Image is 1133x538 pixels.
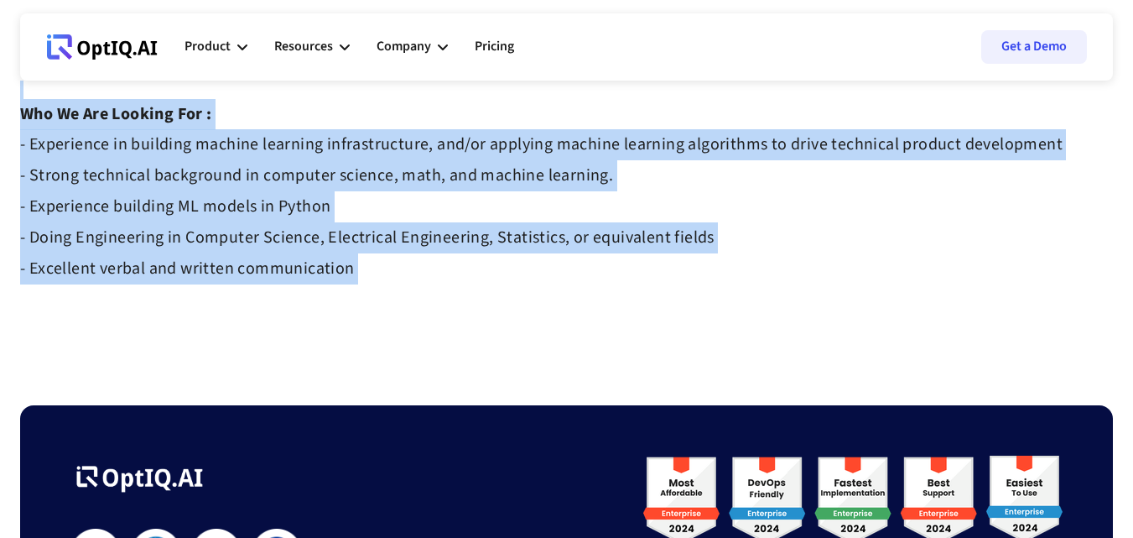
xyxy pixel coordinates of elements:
[475,22,514,72] a: Pricing
[274,35,333,58] div: Resources
[20,102,212,126] strong: Who We Are Looking For :
[185,35,231,58] div: Product
[47,22,158,72] a: Webflow Homepage
[185,22,247,72] div: Product
[377,22,448,72] div: Company
[274,22,350,72] div: Resources
[47,59,48,60] div: Webflow Homepage
[20,133,1063,279] strong: - Experience in building machine learning infrastructure, and/or applying machine learning algori...
[981,30,1087,64] a: Get a Demo
[377,35,431,58] div: Company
